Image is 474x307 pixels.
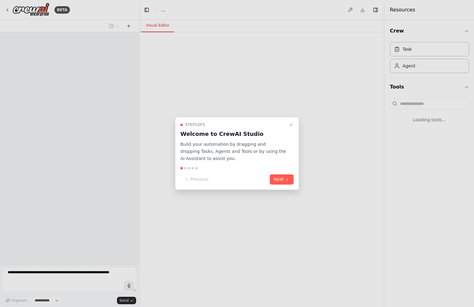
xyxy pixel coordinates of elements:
button: Hide left sidebar [142,6,151,14]
button: Previous [180,175,212,185]
button: Close walkthrough [287,121,295,128]
button: Next [270,175,294,185]
p: Build your automation by dragging and dropping Tasks, Agents and Tools or by using the AI Assista... [180,141,286,162]
span: Step 1 of 5 [185,122,205,127]
h3: Welcome to CrewAI Studio [180,130,286,138]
